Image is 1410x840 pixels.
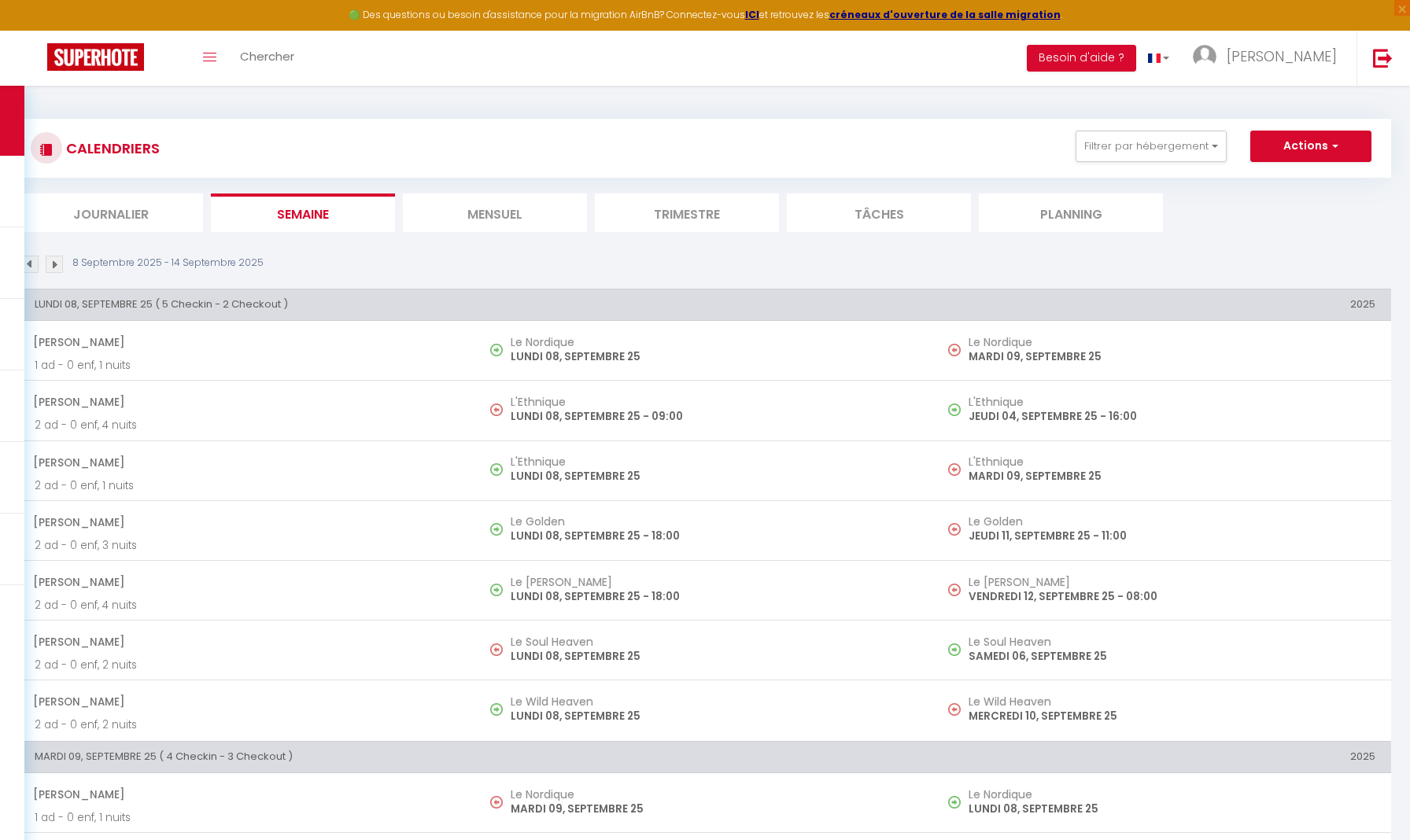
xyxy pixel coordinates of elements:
[1227,46,1337,66] span: [PERSON_NAME]
[969,636,1375,648] h5: Le Soul Heaven
[403,193,587,232] li: Mensuel
[934,741,1391,772] th: 2025
[490,796,503,809] img: NO IMAGE
[1181,31,1356,86] a: ... [PERSON_NAME]
[35,357,460,374] p: 1 ad - 0 enf, 1 nuits
[511,576,917,588] h5: Le [PERSON_NAME]
[511,408,917,425] p: LUNDI 08, SEPTEMBRE 25 - 09:00
[33,507,460,537] span: [PERSON_NAME]
[829,8,1061,21] a: créneaux d'ouverture de la salle migration
[969,695,1375,708] h5: Le Wild Heaven
[511,528,917,544] p: LUNDI 08, SEPTEMBRE 25 - 18:00
[33,779,460,809] span: [PERSON_NAME]
[35,809,460,826] p: 1 ad - 0 enf, 1 nuits
[33,387,460,417] span: [PERSON_NAME]
[1076,131,1227,162] button: Filtrer par hébergement
[511,801,917,817] p: MARDI 09, SEPTEMBRE 25
[948,403,961,416] img: NO IMAGE
[969,408,1375,425] p: JEUDI 04, SEPTEMBRE 25 - 16:00
[228,31,306,86] a: Chercher
[787,193,971,232] li: Tâches
[948,463,961,476] img: NO IMAGE
[969,455,1375,468] h5: L'Ethnique
[35,537,460,554] p: 2 ad - 0 enf, 3 nuits
[490,403,503,416] img: NO IMAGE
[969,576,1375,588] h5: Le [PERSON_NAME]
[62,131,160,166] h3: CALENDRIERS
[511,588,917,605] p: LUNDI 08, SEPTEMBRE 25 - 18:00
[511,348,917,365] p: LUNDI 08, SEPTEMBRE 25
[35,477,460,494] p: 2 ad - 0 enf, 1 nuits
[35,717,460,733] p: 2 ad - 0 enf, 2 nuits
[33,687,460,717] span: [PERSON_NAME]
[33,567,460,597] span: [PERSON_NAME]
[595,193,779,232] li: Trimestre
[33,327,460,357] span: [PERSON_NAME]
[969,648,1375,665] p: SAMEDI 06, SEPTEMBRE 25
[948,344,961,356] img: NO IMAGE
[511,396,917,408] h5: L'Ethnique
[969,801,1375,817] p: LUNDI 08, SEPTEMBRE 25
[511,788,917,801] h5: Le Nordique
[969,528,1375,544] p: JEUDI 11, SEPTEMBRE 25 - 11:00
[934,289,1391,320] th: 2025
[1027,45,1136,72] button: Besoin d'aide ?
[948,796,961,809] img: NO IMAGE
[511,468,917,484] p: LUNDI 08, SEPTEMBRE 25
[1250,131,1371,162] button: Actions
[240,48,294,64] span: Chercher
[1373,48,1393,68] img: logout
[35,657,460,673] p: 2 ad - 0 enf, 2 nuits
[948,584,961,596] img: NO IMAGE
[948,523,961,536] img: NO IMAGE
[511,695,917,708] h5: Le Wild Heaven
[969,788,1375,801] h5: Le Nordique
[979,193,1163,232] li: Planning
[47,43,144,71] img: Super Booking
[35,417,460,433] p: 2 ad - 0 enf, 4 nuits
[211,193,395,232] li: Semaine
[969,468,1375,484] p: MARDI 09, SEPTEMBRE 25
[511,648,917,665] p: LUNDI 08, SEPTEMBRE 25
[19,289,934,320] th: LUNDI 08, SEPTEMBRE 25 ( 5 Checkin - 2 Checkout )
[33,448,460,477] span: [PERSON_NAME]
[19,193,203,232] li: Journalier
[72,256,264,271] p: 8 Septembre 2025 - 14 Septembre 2025
[969,348,1375,365] p: MARDI 09, SEPTEMBRE 25
[511,336,917,348] h5: Le Nordique
[969,336,1375,348] h5: Le Nordique
[33,627,460,657] span: [PERSON_NAME]
[745,8,759,21] a: ICI
[19,741,934,772] th: MARDI 09, SEPTEMBRE 25 ( 4 Checkin - 3 Checkout )
[511,708,917,724] p: LUNDI 08, SEPTEMBRE 25
[969,588,1375,605] p: VENDREDI 12, SEPTEMBRE 25 - 08:00
[511,636,917,648] h5: Le Soul Heaven
[969,515,1375,528] h5: Le Golden
[511,455,917,468] h5: L'Ethnique
[13,6,60,53] button: Ouvrir le widget de chat LiveChat
[948,703,961,716] img: NO IMAGE
[490,643,503,656] img: NO IMAGE
[1193,45,1216,68] img: ...
[969,396,1375,408] h5: L'Ethnique
[511,515,917,528] h5: Le Golden
[948,643,961,656] img: NO IMAGE
[35,597,460,613] p: 2 ad - 0 enf, 4 nuits
[969,708,1375,724] p: MERCREDI 10, SEPTEMBRE 25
